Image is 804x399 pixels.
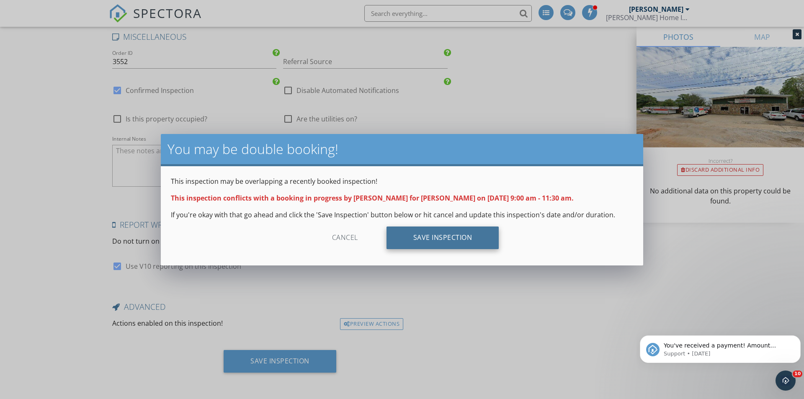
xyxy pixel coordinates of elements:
[171,210,633,220] p: If you're okay with that go ahead and click the 'Save Inspection' button below or hit cancel and ...
[171,193,574,203] strong: This inspection conflicts with a booking in progress by [PERSON_NAME] for [PERSON_NAME] on [DATE]...
[636,318,804,376] iframe: Intercom notifications message
[171,176,633,186] p: This inspection may be overlapping a recently booked inspection!
[27,32,154,40] p: Message from Support, sent 1d ago
[776,371,796,391] iframe: Intercom live chat
[27,24,153,114] span: You've received a payment! Amount $495.00 Fee $0.00 Net $495.00 Transaction # pi_3SByyIK7snlDGpRF...
[793,371,802,377] span: 10
[167,141,636,157] h2: You may be double booking!
[387,227,499,249] div: Save Inspection
[305,227,385,249] div: Cancel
